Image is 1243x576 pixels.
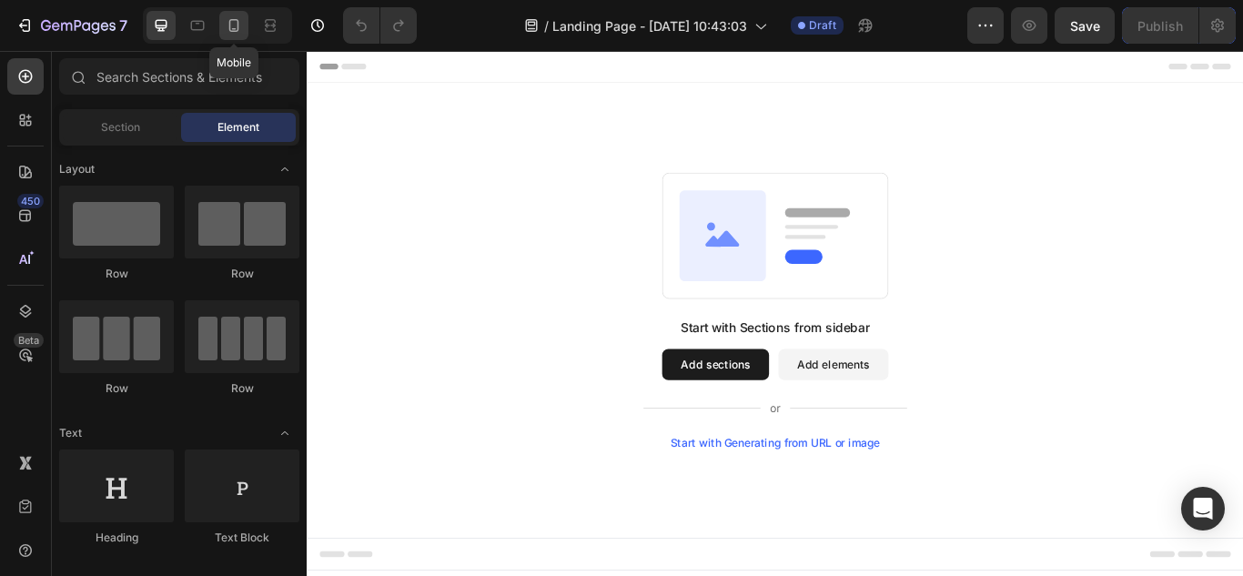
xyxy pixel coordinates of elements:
button: Publish [1122,7,1198,44]
span: Element [217,119,259,136]
div: Publish [1137,16,1183,35]
button: 7 [7,7,136,44]
div: Start with Generating from URL or image [424,450,669,464]
span: Layout [59,161,95,177]
div: Start with Sections from sidebar [436,311,656,333]
span: Draft [809,17,836,34]
span: / [544,16,549,35]
div: Beta [14,333,44,348]
div: Row [59,266,174,282]
span: Landing Page - [DATE] 10:43:03 [552,16,747,35]
span: Text [59,425,82,441]
span: Save [1070,18,1100,34]
span: Section [101,119,140,136]
button: Add elements [550,348,678,384]
button: Add sections [414,348,539,384]
p: 7 [119,15,127,36]
div: Text Block [185,530,299,546]
div: Undo/Redo [343,7,417,44]
div: Row [185,266,299,282]
div: Open Intercom Messenger [1181,487,1225,531]
span: Toggle open [270,419,299,448]
span: Toggle open [270,155,299,184]
div: Row [185,380,299,397]
iframe: Design area [307,51,1243,576]
button: Save [1055,7,1115,44]
div: Row [59,380,174,397]
div: Heading [59,530,174,546]
input: Search Sections & Elements [59,58,299,95]
div: 450 [17,194,44,208]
